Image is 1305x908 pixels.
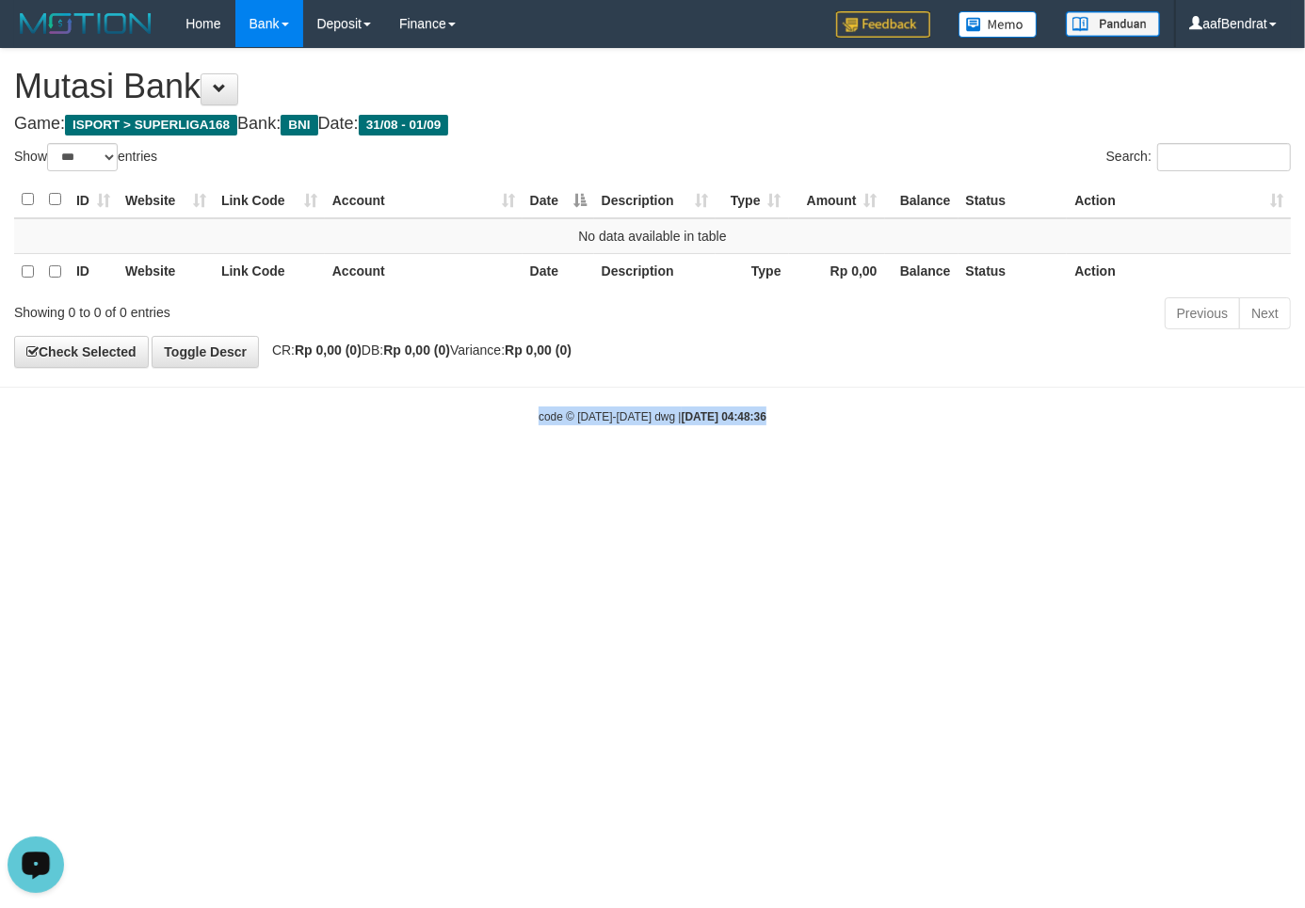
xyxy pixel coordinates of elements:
[8,8,64,64] button: Open LiveChat chat widget
[959,182,1068,218] th: Status
[214,182,325,218] th: Link Code: activate to sort column ascending
[359,115,449,135] span: 31/08 - 01/09
[118,253,214,289] th: Website
[14,336,149,368] a: Check Selected
[325,182,523,218] th: Account: activate to sort column ascending
[959,253,1068,289] th: Status
[716,253,789,289] th: Type
[14,68,1291,105] h1: Mutasi Bank
[263,342,572,358] span: CR: DB: Variance:
[505,342,572,358] strong: Rp 0,00 (0)
[383,342,450,358] strong: Rp 0,00 (0)
[295,342,362,358] strong: Rp 0,00 (0)
[539,410,766,423] small: code © [DATE]-[DATE] dwg |
[682,410,766,423] strong: [DATE] 04:48:36
[65,115,237,135] span: ISPORT > SUPERLIGA168
[523,182,594,218] th: Date: activate to sort column descending
[1239,297,1291,329] a: Next
[14,9,157,38] img: MOTION_logo.png
[1106,143,1291,171] label: Search:
[1157,143,1291,171] input: Search:
[14,218,1291,254] td: No data available in table
[885,253,959,289] th: Balance
[14,143,157,171] label: Show entries
[118,182,214,218] th: Website: activate to sort column ascending
[789,182,885,218] th: Amount: activate to sort column ascending
[152,336,259,368] a: Toggle Descr
[1066,11,1160,37] img: panduan.png
[959,11,1038,38] img: Button%20Memo.svg
[214,253,325,289] th: Link Code
[14,115,1291,134] h4: Game: Bank: Date:
[594,182,716,218] th: Description: activate to sort column ascending
[594,253,716,289] th: Description
[69,182,118,218] th: ID: activate to sort column ascending
[325,253,523,289] th: Account
[716,182,789,218] th: Type: activate to sort column ascending
[69,253,118,289] th: ID
[281,115,317,135] span: BNI
[1165,297,1240,329] a: Previous
[885,182,959,218] th: Balance
[836,11,930,38] img: Feedback.jpg
[14,295,530,322] div: Showing 0 to 0 of 0 entries
[523,253,594,289] th: Date
[789,253,885,289] th: Rp 0,00
[1067,182,1291,218] th: Action: activate to sort column ascending
[47,143,118,171] select: Showentries
[1067,253,1291,289] th: Action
